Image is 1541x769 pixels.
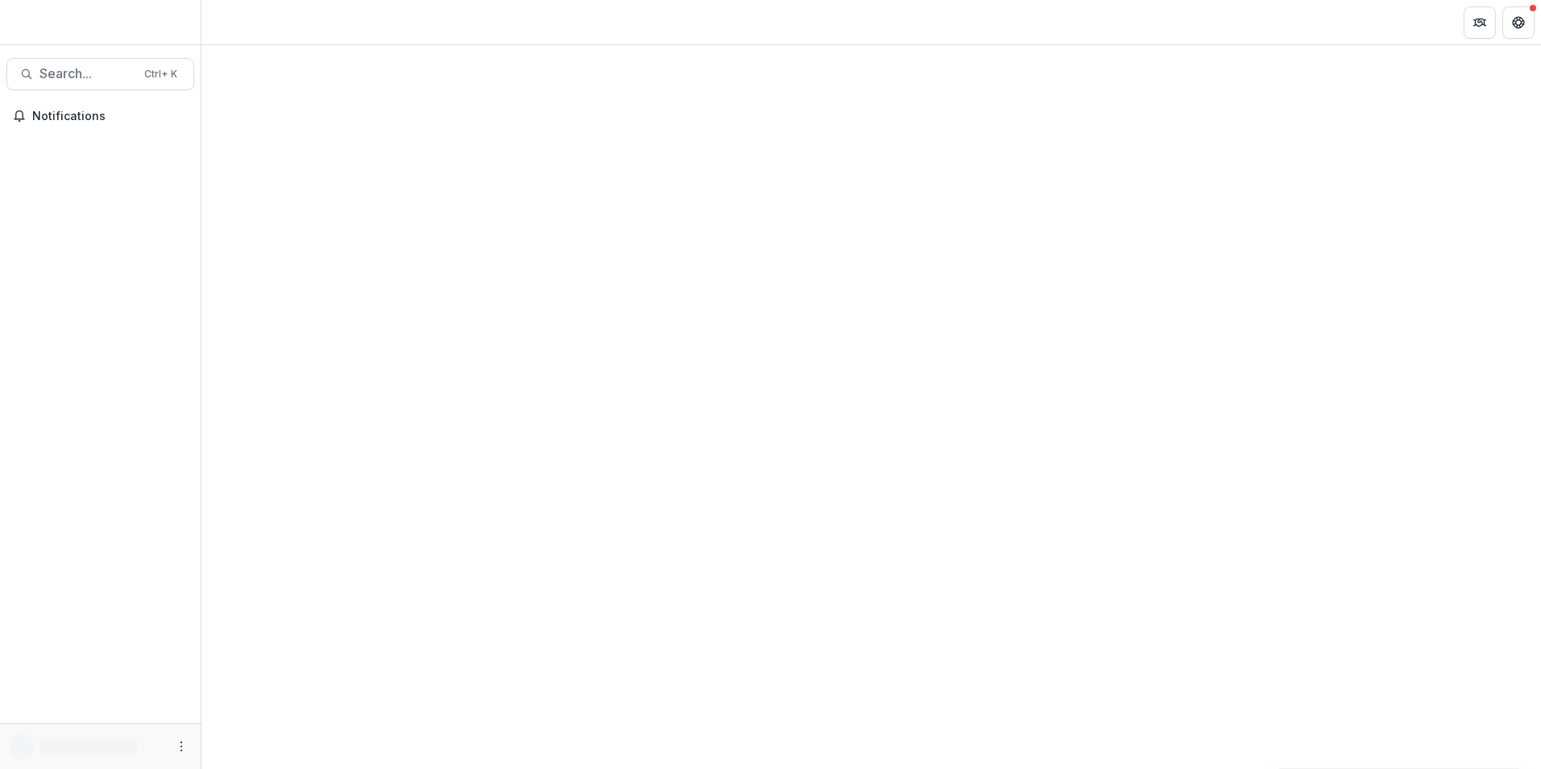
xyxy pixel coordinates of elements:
[6,58,194,90] button: Search...
[1464,6,1496,39] button: Partners
[172,737,191,756] button: More
[141,65,181,83] div: Ctrl + K
[6,103,194,129] button: Notifications
[39,66,135,81] span: Search...
[1502,6,1535,39] button: Get Help
[32,110,188,123] span: Notifications
[208,10,276,34] nav: breadcrumb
